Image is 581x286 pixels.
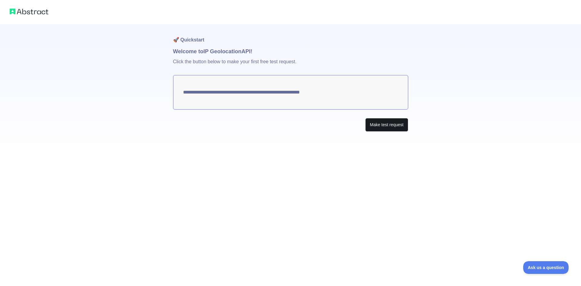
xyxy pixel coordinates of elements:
button: Make test request [365,118,408,132]
h1: 🚀 Quickstart [173,24,408,47]
img: Abstract logo [10,7,48,16]
h1: Welcome to IP Geolocation API! [173,47,408,56]
iframe: Toggle Customer Support [523,261,569,274]
p: Click the button below to make your first free test request. [173,56,408,75]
